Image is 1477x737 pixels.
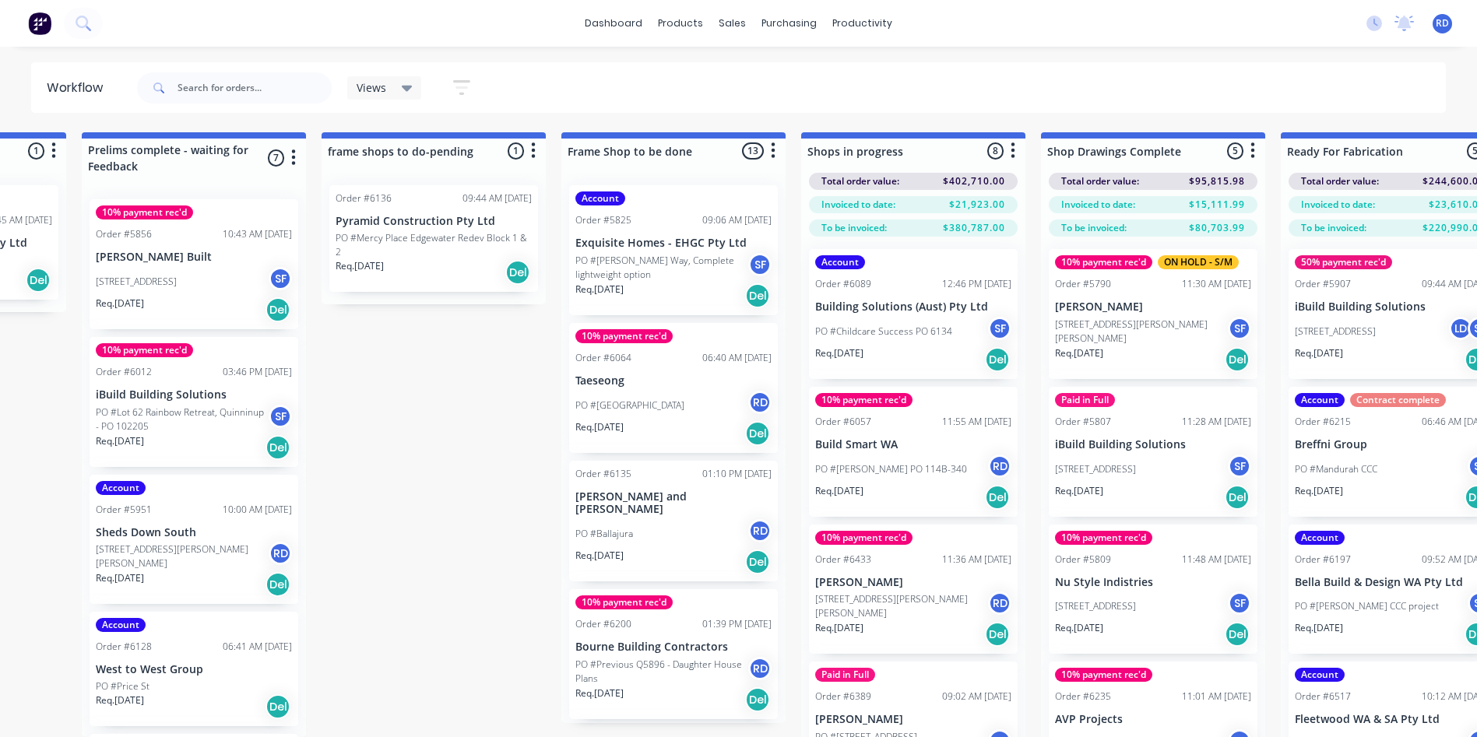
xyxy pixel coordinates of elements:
div: 10% payment rec'd [1055,531,1152,545]
div: 09:06 AM [DATE] [702,213,772,227]
p: AVP Projects [1055,713,1251,726]
div: Order #5825 [575,213,631,227]
div: Del [266,694,290,719]
p: iBuild Building Solutions [1055,438,1251,451]
div: 10% payment rec'd [1055,255,1152,269]
div: 10% payment rec'dOrder #620001:39 PM [DATE]Bourne Building ContractorsPO #Previous Q5896 - Daught... [569,589,778,719]
div: Del [266,435,290,460]
span: To be invoiced: [1061,221,1127,235]
div: 10% payment rec'd [815,393,913,407]
p: Req. [DATE] [1295,621,1343,635]
p: [STREET_ADDRESS][PERSON_NAME][PERSON_NAME] [96,542,269,570]
div: 11:36 AM [DATE] [942,553,1011,567]
div: Del [985,622,1010,647]
div: SF [1228,317,1251,340]
div: 03:46 PM [DATE] [223,365,292,379]
div: Paid in FullOrder #580711:28 AM [DATE]iBuild Building Solutions[STREET_ADDRESS]SFReq.[DATE]Del [1049,387,1257,517]
div: Order #6128 [96,640,152,654]
div: Del [1225,622,1250,647]
div: RD [748,657,772,680]
p: [STREET_ADDRESS] [1295,325,1376,339]
div: Order #613609:44 AM [DATE]Pyramid Construction Pty LtdPO #Mercy Place Edgewater Redev Block 1 & 2... [329,185,538,292]
p: [STREET_ADDRESS] [1055,599,1136,613]
div: RD [988,591,1011,615]
div: 11:55 AM [DATE] [942,415,1011,429]
p: PO #[GEOGRAPHIC_DATA] [575,398,684,412]
p: Req. [DATE] [575,283,624,297]
p: Build Smart WA [815,438,1011,451]
div: Del [1225,347,1250,372]
div: AccountOrder #582509:06 AM [DATE]Exquisite Homes - EHGC Pty LtdPO #[PERSON_NAME] Way, Complete li... [569,185,778,315]
div: productivity [825,12,900,35]
div: Account [575,191,625,205]
span: Total order value: [1301,174,1379,188]
div: 10:00 AM [DATE] [223,503,292,517]
a: dashboard [577,12,650,35]
span: $402,710.00 [943,174,1005,188]
p: Req. [DATE] [1055,484,1103,498]
div: Del [985,485,1010,510]
div: 10% payment rec'd [96,205,193,219]
p: iBuild Building Solutions [96,388,292,402]
div: Order #6136 [336,191,392,205]
p: Req. [DATE] [96,434,144,448]
div: Order #6389 [815,690,871,704]
div: 10% payment rec'd [575,329,673,343]
p: [PERSON_NAME] [815,713,1011,726]
div: Del [1225,485,1250,510]
p: [STREET_ADDRESS] [1055,462,1136,476]
div: 10% payment rec'd [96,343,193,357]
div: RD [988,454,1011,478]
span: RD [1436,16,1449,30]
p: Req. [DATE] [815,346,863,360]
div: SF [269,267,292,290]
p: PO #Mercy Place Edgewater Redev Block 1 & 2 [336,231,532,259]
p: PO #Lot 62 Rainbow Retreat, Quinninup - PO 102205 [96,405,269,433]
div: Order #5907 [1295,277,1351,291]
p: [STREET_ADDRESS][PERSON_NAME][PERSON_NAME] [815,592,988,620]
div: Order #6012 [96,365,152,379]
p: PO #Ballajura [575,527,633,541]
p: PO #Price St [96,679,149,693]
div: Order #5809 [1055,553,1111,567]
div: RD [748,519,772,542]
div: 06:40 AM [DATE] [702,351,772,365]
span: Invoiced to date: [821,198,895,212]
p: Sheds Down South [96,526,292,539]
p: PO #Mandurah CCC [1295,462,1377,476]
div: 10% payment rec'dOrder #643311:36 AM [DATE][PERSON_NAME][STREET_ADDRESS][PERSON_NAME][PERSON_NAME... [809,525,1018,655]
span: $15,111.99 [1189,198,1245,212]
div: 10% payment rec'd [815,531,913,545]
div: ON HOLD - S/M [1158,255,1239,269]
p: Req. [DATE] [575,686,624,700]
div: AccountOrder #608912:46 PM [DATE]Building Solutions (Aust) Pty LtdPO #Childcare Success PO 6134SF... [809,249,1018,379]
img: Factory [28,12,51,35]
p: Req. [DATE] [575,420,624,434]
div: Account [815,255,865,269]
div: Order #6089 [815,277,871,291]
p: Req. [DATE] [336,259,384,273]
div: purchasing [754,12,825,35]
p: Req. [DATE] [1055,346,1103,360]
p: PO #[PERSON_NAME] CCC project [1295,599,1439,613]
p: West to West Group [96,663,292,676]
div: 10% payment rec'dOrder #606406:40 AM [DATE]TaeseongPO #[GEOGRAPHIC_DATA]RDReq.[DATE]Del [569,323,778,453]
p: Bourne Building Contractors [575,640,772,654]
p: Req. [DATE] [815,621,863,635]
div: 12:46 PM [DATE] [942,277,1011,291]
p: Req. [DATE] [1295,346,1343,360]
p: Req. [DATE] [96,297,144,311]
p: [PERSON_NAME] Built [96,251,292,264]
span: $380,787.00 [943,221,1005,235]
p: [PERSON_NAME] [815,576,1011,589]
div: Workflow [47,79,111,97]
div: 11:28 AM [DATE] [1182,415,1251,429]
div: Del [985,347,1010,372]
span: $21,923.00 [949,198,1005,212]
div: 09:02 AM [DATE] [942,690,1011,704]
div: 50% payment rec'd [1295,255,1392,269]
div: Paid in Full [1055,393,1115,407]
div: RD [269,542,292,565]
div: 10% payment rec'dOrder #585610:43 AM [DATE][PERSON_NAME] Built[STREET_ADDRESS]SFReq.[DATE]Del [90,199,298,329]
div: Order #6197 [1295,553,1351,567]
